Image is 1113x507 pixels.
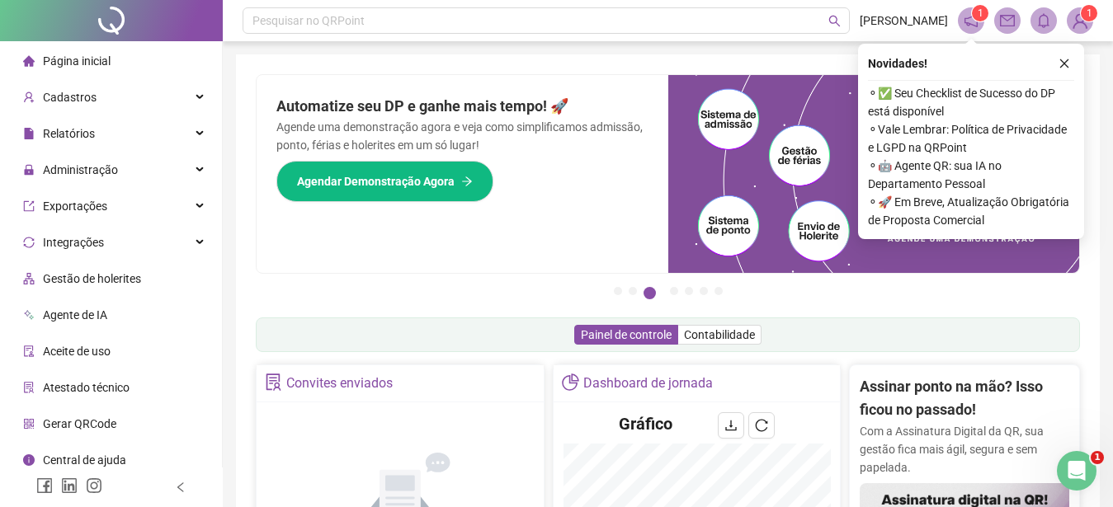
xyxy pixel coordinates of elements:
[1091,451,1104,464] span: 1
[700,287,708,295] button: 6
[23,55,35,67] span: home
[1081,5,1097,21] sup: Atualize o seu contato no menu Meus Dados
[684,328,755,341] span: Contabilidade
[43,91,97,104] span: Cadastros
[23,418,35,430] span: qrcode
[562,373,579,391] span: pie-chart
[964,13,979,28] span: notification
[860,12,948,30] span: [PERSON_NAME]
[23,128,35,139] span: file
[828,15,841,27] span: search
[714,287,723,295] button: 7
[43,163,118,176] span: Administração
[860,422,1069,476] p: Com a Assinatura Digital da QR, sua gestão fica mais ágil, segura e sem papelada.
[755,419,768,432] span: reload
[629,287,637,295] button: 2
[265,373,282,391] span: solution
[297,172,455,190] span: Agendar Demonstração Agora
[868,193,1074,229] span: ⚬ 🚀 Em Breve, Atualização Obrigatória de Proposta Comercial
[43,381,130,394] span: Atestado técnico
[644,287,656,299] button: 3
[43,453,126,467] span: Central de ajuda
[43,54,111,68] span: Página inicial
[1087,7,1092,19] span: 1
[276,95,648,118] h2: Automatize seu DP e ganhe mais tempo! 🚀
[860,375,1069,422] h2: Assinar ponto na mão? Isso ficou no passado!
[583,369,713,397] div: Dashboard de jornada
[286,369,393,397] div: Convites enviados
[43,308,107,322] span: Agente de IA
[23,273,35,284] span: apartment
[276,118,648,154] p: Agende uma demonstração agora e veja como simplificamos admissão, ponto, férias e holerites em um...
[23,164,35,176] span: lock
[685,287,693,295] button: 5
[461,176,473,187] span: arrow-right
[61,477,78,494] span: linkedin
[1036,13,1051,28] span: bell
[36,477,53,494] span: facebook
[23,454,35,466] span: info-circle
[23,382,35,393] span: solution
[619,412,672,435] h4: Gráfico
[724,419,738,432] span: download
[668,75,1080,273] img: banner%2Fd57e337e-a0d3-4837-9615-f134fc33a8e6.png
[972,5,988,21] sup: 1
[581,328,672,341] span: Painel de controle
[1057,451,1096,491] iframe: Intercom live chat
[23,92,35,103] span: user-add
[670,287,678,295] button: 4
[43,127,95,140] span: Relatórios
[86,477,102,494] span: instagram
[1059,58,1070,69] span: close
[868,157,1074,193] span: ⚬ 🤖 Agente QR: sua IA no Departamento Pessoal
[23,200,35,212] span: export
[1068,8,1092,33] img: 88857
[43,345,111,358] span: Aceite de uso
[1000,13,1015,28] span: mail
[868,54,927,73] span: Novidades !
[43,236,104,249] span: Integrações
[43,272,141,285] span: Gestão de holerites
[23,237,35,248] span: sync
[978,7,983,19] span: 1
[868,84,1074,120] span: ⚬ ✅ Seu Checklist de Sucesso do DP está disponível
[175,481,186,493] span: left
[276,161,493,202] button: Agendar Demonstração Agora
[43,200,107,213] span: Exportações
[868,120,1074,157] span: ⚬ Vale Lembrar: Política de Privacidade e LGPD na QRPoint
[23,345,35,357] span: audit
[614,287,622,295] button: 1
[43,417,116,430] span: Gerar QRCode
